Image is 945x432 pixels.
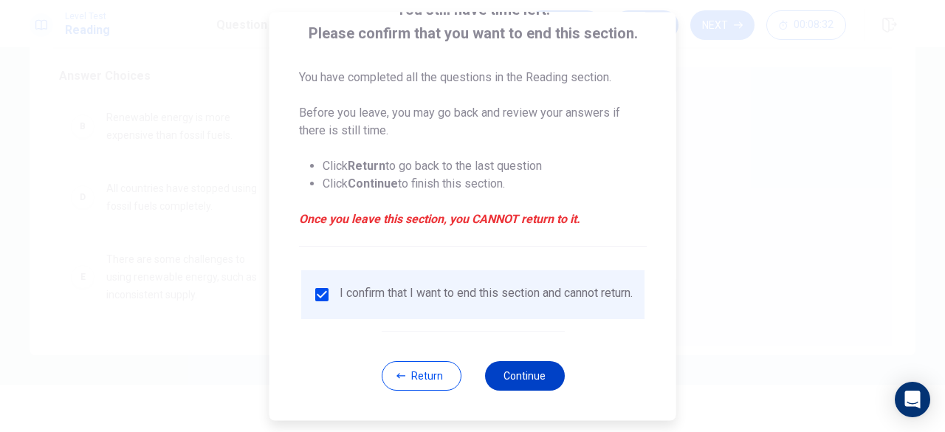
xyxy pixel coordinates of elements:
[323,157,647,175] li: Click to go back to the last question
[299,104,647,140] p: Before you leave, you may go back and review your answers if there is still time.
[348,159,385,173] strong: Return
[484,361,564,391] button: Continue
[299,210,647,228] em: Once you leave this section, you CANNOT return to it.
[381,361,461,391] button: Return
[340,286,633,304] div: I confirm that I want to end this section and cannot return.
[299,69,647,86] p: You have completed all the questions in the Reading section.
[348,176,398,191] strong: Continue
[895,382,930,417] div: Open Intercom Messenger
[323,175,647,193] li: Click to finish this section.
